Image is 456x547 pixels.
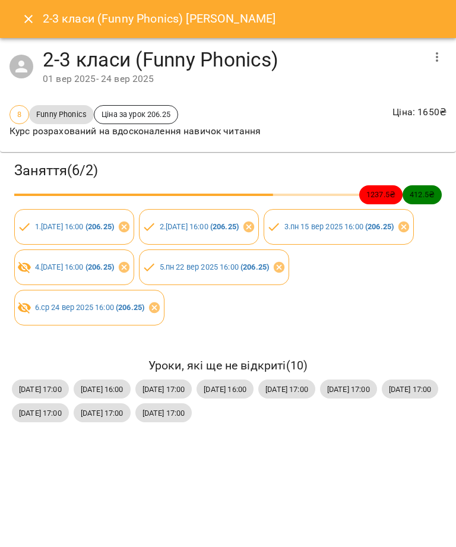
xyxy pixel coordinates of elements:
span: [DATE] 17:00 [74,407,131,419]
span: 8 [10,109,28,120]
span: Ціна за урок 206.25 [94,109,178,120]
div: 1.[DATE] 16:00 (206.25) [14,209,134,245]
span: [DATE] 16:00 [74,384,131,395]
a: 5.пн 22 вер 2025 16:00 (206.25) [160,263,270,271]
span: [DATE] 17:00 [320,384,377,395]
div: 5.пн 22 вер 2025 16:00 (206.25) [139,249,289,285]
span: [DATE] 17:00 [382,384,439,395]
span: [DATE] 17:00 [12,407,69,419]
h6: 2-3 класи (Funny Phonics) [PERSON_NAME] [43,10,276,28]
div: 2.[DATE] 16:00 (206.25) [139,209,259,245]
span: [DATE] 17:00 [135,384,192,395]
a: 2.[DATE] 16:00 (206.25) [160,222,239,231]
button: Close [14,5,43,33]
span: [DATE] 16:00 [197,384,254,395]
a: 4.[DATE] 16:00 (206.25) [35,263,114,271]
p: Ціна : 1650 ₴ [392,105,446,119]
span: [DATE] 17:00 [258,384,315,395]
a: 1.[DATE] 16:00 (206.25) [35,222,114,231]
h4: 2-3 класи (Funny Phonics) [43,48,423,72]
b: ( 206.25 ) [210,222,239,231]
div: 01 вер 2025 - 24 вер 2025 [43,72,423,86]
span: 1237.5 ₴ [359,189,403,200]
a: 6.ср 24 вер 2025 16:00 (206.25) [35,303,145,312]
b: ( 206.25 ) [116,303,144,312]
div: 4.[DATE] 16:00 (206.25) [14,249,134,285]
span: [DATE] 17:00 [12,384,69,395]
span: Funny Phonics [29,109,94,120]
b: ( 206.25 ) [85,263,114,271]
div: 6.ср 24 вер 2025 16:00 (206.25) [14,290,164,325]
b: ( 206.25 ) [240,263,269,271]
h3: Заняття ( 6 / 2 ) [14,162,442,180]
p: Курс розрахований на вдосконалення навичок читання [9,124,261,138]
b: ( 206.25 ) [85,222,114,231]
div: 3.пн 15 вер 2025 16:00 (206.25) [264,209,414,245]
a: 3.пн 15 вер 2025 16:00 (206.25) [284,222,394,231]
span: [DATE] 17:00 [135,407,192,419]
h6: Уроки, які ще не відкриті ( 10 ) [12,356,444,375]
b: ( 206.25 ) [365,222,394,231]
span: 412.5 ₴ [403,189,442,200]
